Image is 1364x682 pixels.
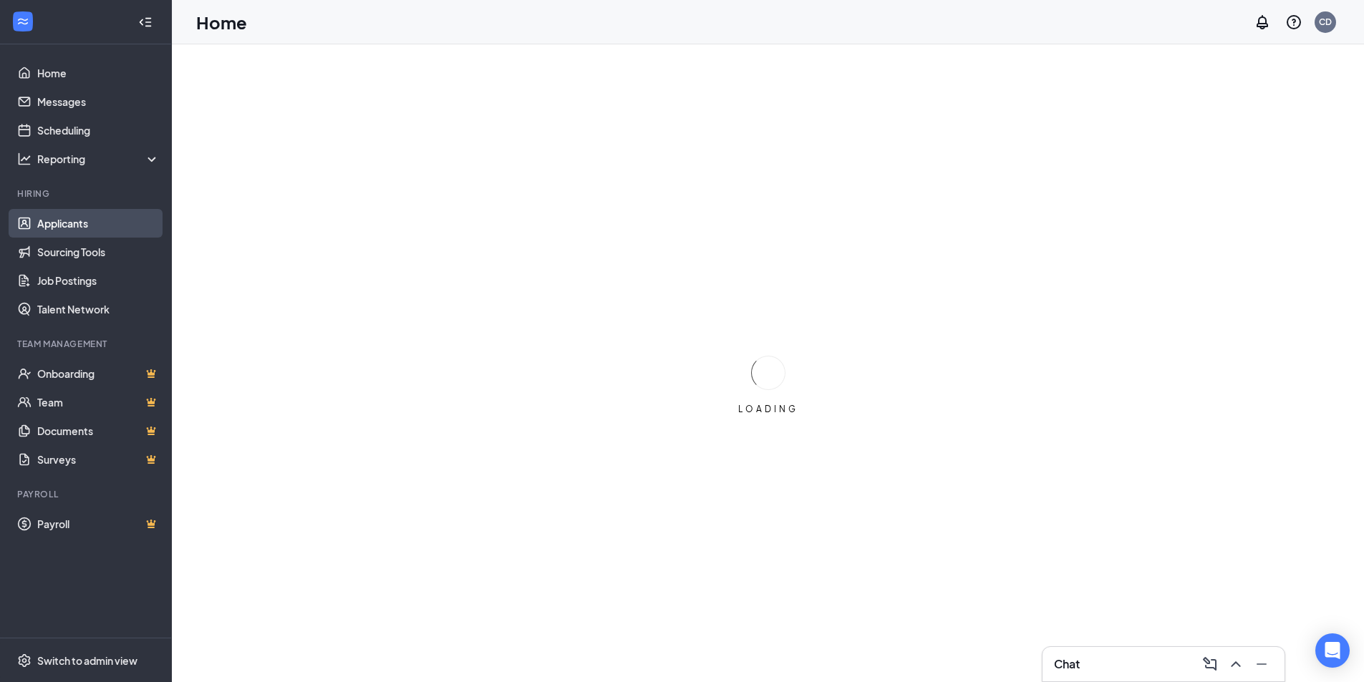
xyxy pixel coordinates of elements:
svg: ChevronUp [1227,656,1244,673]
div: Reporting [37,152,160,166]
a: Home [37,59,160,87]
svg: WorkstreamLogo [16,14,30,29]
div: Hiring [17,187,157,200]
a: Messages [37,87,160,116]
a: Job Postings [37,266,160,295]
a: OnboardingCrown [37,359,160,388]
button: ChevronUp [1224,653,1247,676]
button: ComposeMessage [1199,653,1222,676]
a: Applicants [37,209,160,238]
a: DocumentsCrown [37,416,160,445]
h3: Chat [1054,656,1080,672]
svg: Notifications [1254,14,1271,31]
button: Minimize [1250,653,1273,676]
svg: QuestionInfo [1285,14,1302,31]
div: LOADING [732,403,804,415]
a: SurveysCrown [37,445,160,474]
div: Open Intercom Messenger [1315,633,1350,668]
a: PayrollCrown [37,510,160,538]
svg: ComposeMessage [1201,656,1219,673]
a: Scheduling [37,116,160,145]
div: Team Management [17,338,157,350]
svg: Analysis [17,152,32,166]
a: Sourcing Tools [37,238,160,266]
a: TeamCrown [37,388,160,416]
svg: Minimize [1253,656,1270,673]
a: Talent Network [37,295,160,323]
div: Switch to admin view [37,653,137,668]
h1: Home [196,10,247,34]
div: CD [1319,16,1332,28]
div: Payroll [17,488,157,500]
svg: Collapse [138,15,153,29]
svg: Settings [17,653,32,668]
